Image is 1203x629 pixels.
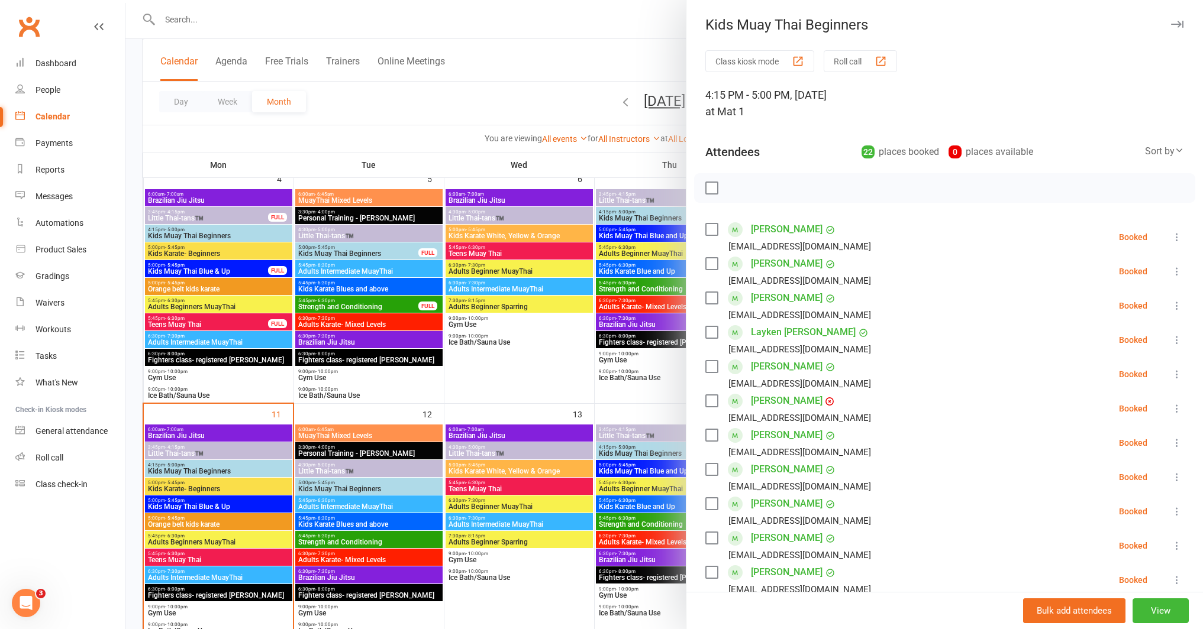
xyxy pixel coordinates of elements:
div: Booked [1119,233,1147,241]
a: [PERSON_NAME] [751,494,823,513]
a: Messages [15,183,125,210]
div: [EMAIL_ADDRESS][DOMAIN_NAME] [728,410,871,426]
div: Automations [36,218,83,228]
a: People [15,77,125,103]
div: Booked [1119,336,1147,344]
a: Calendar [15,103,125,130]
a: [PERSON_NAME] [751,357,823,376]
div: [EMAIL_ADDRESS][DOMAIN_NAME] [728,307,871,323]
div: [EMAIL_ADDRESS][DOMAIN_NAME] [728,582,871,597]
div: General attendance [36,426,108,436]
div: [EMAIL_ADDRESS][DOMAIN_NAME] [728,376,871,391]
a: What's New [15,369,125,396]
a: Automations [15,210,125,236]
div: places booked [862,144,939,160]
div: Booked [1119,542,1147,550]
div: [EMAIL_ADDRESS][DOMAIN_NAME] [728,479,871,494]
div: Sort by [1145,144,1184,159]
a: Dashboard [15,50,125,77]
div: Kids Muay Thai Beginners [686,17,1203,33]
a: Payments [15,130,125,157]
div: Booked [1119,370,1147,378]
a: [PERSON_NAME] [751,426,823,445]
a: General attendance kiosk mode [15,418,125,445]
div: Booked [1119,267,1147,275]
div: Payments [36,138,73,148]
a: Clubworx [14,12,44,41]
a: Product Sales [15,236,125,263]
div: Tasks [36,351,57,361]
div: People [36,85,60,95]
div: [EMAIL_ADDRESS][DOMAIN_NAME] [728,342,871,357]
div: Booked [1119,507,1147,515]
div: places available [949,144,1033,160]
a: [PERSON_NAME] [751,220,823,239]
a: [PERSON_NAME] [751,288,823,307]
div: Product Sales [36,245,86,254]
div: Dashboard [36,59,76,68]
span: at Mat 1 [705,105,744,118]
a: Waivers [15,290,125,316]
div: Reports [36,165,64,174]
div: [EMAIL_ADDRESS][DOMAIN_NAME] [728,445,871,460]
div: 0 [949,145,962,158]
div: Calendar [36,112,70,121]
a: Gradings [15,263,125,290]
div: Workouts [36,325,71,334]
a: [PERSON_NAME] [751,460,823,479]
button: Class kiosk mode [705,50,814,72]
div: Booked [1119,473,1147,481]
div: Class check-in [36,479,88,489]
button: Bulk add attendees [1023,598,1125,623]
div: Booked [1119,576,1147,584]
a: [PERSON_NAME] [751,529,823,547]
div: [EMAIL_ADDRESS][DOMAIN_NAME] [728,513,871,529]
div: [EMAIL_ADDRESS][DOMAIN_NAME] [728,239,871,254]
div: Attendees [705,144,760,160]
div: 22 [862,145,875,158]
div: Roll call [36,453,63,462]
iframe: Intercom live chat [12,589,40,617]
a: [PERSON_NAME] [751,254,823,273]
a: [PERSON_NAME] [751,391,823,410]
a: Tasks [15,343,125,369]
a: Reports [15,157,125,183]
div: Gradings [36,271,69,281]
a: Class kiosk mode [15,471,125,498]
a: Workouts [15,316,125,343]
div: Booked [1119,301,1147,310]
div: 4:15 PM - 5:00 PM, [DATE] [705,87,1184,120]
span: 3 [36,589,46,598]
div: Booked [1119,439,1147,447]
div: [EMAIL_ADDRESS][DOMAIN_NAME] [728,273,871,288]
div: Messages [36,192,73,201]
div: Booked [1119,404,1147,413]
a: Layken [PERSON_NAME] [751,323,856,342]
div: What's New [36,378,78,387]
div: Waivers [36,298,64,307]
button: Roll call [824,50,897,72]
a: [PERSON_NAME] [751,563,823,582]
a: Roll call [15,445,125,471]
div: [EMAIL_ADDRESS][DOMAIN_NAME] [728,547,871,563]
button: View [1133,598,1189,623]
